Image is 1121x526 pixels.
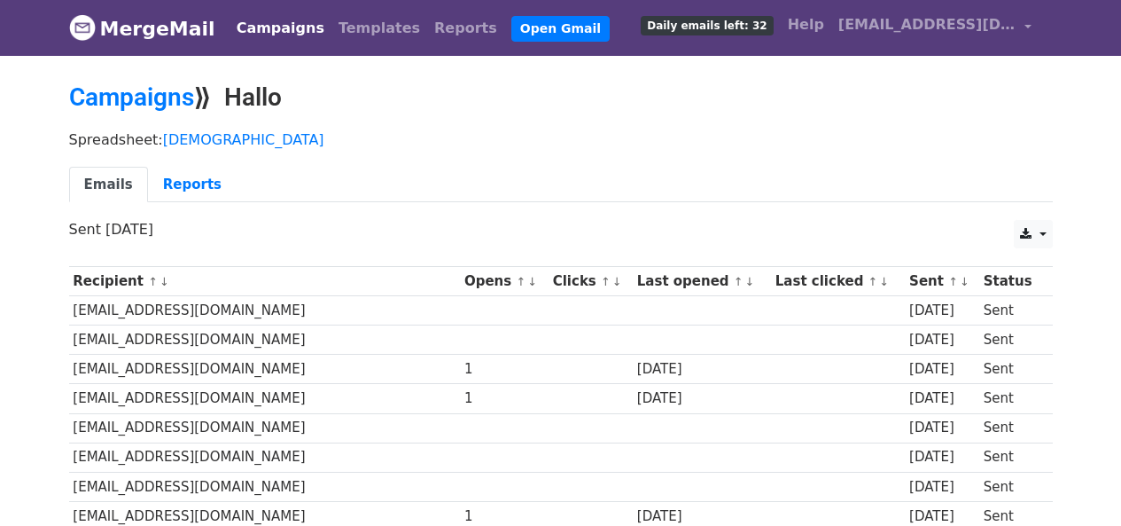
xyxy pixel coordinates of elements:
[868,275,878,288] a: ↑
[905,267,979,296] th: Sent
[909,477,975,498] div: [DATE]
[69,14,96,41] img: MergeMail logo
[230,11,331,46] a: Campaigns
[69,267,461,296] th: Recipient
[331,11,427,46] a: Templates
[909,447,975,467] div: [DATE]
[979,355,1043,384] td: Sent
[641,16,773,35] span: Daily emails left: 32
[633,267,771,296] th: Last opened
[69,384,461,413] td: [EMAIL_ADDRESS][DOMAIN_NAME]
[460,267,549,296] th: Opens
[69,130,1053,149] p: Spreadsheet:
[148,275,158,288] a: ↑
[637,389,767,409] div: [DATE]
[69,296,461,326] td: [EMAIL_ADDRESS][DOMAIN_NAME]
[160,275,169,288] a: ↓
[464,389,544,409] div: 1
[879,275,889,288] a: ↓
[634,7,780,43] a: Daily emails left: 32
[549,267,633,296] th: Clicks
[69,10,215,47] a: MergeMail
[69,472,461,501] td: [EMAIL_ADDRESS][DOMAIN_NAME]
[838,14,1016,35] span: [EMAIL_ADDRESS][DOMAIN_NAME]
[464,359,544,380] div: 1
[979,326,1043,355] td: Sent
[979,472,1043,501] td: Sent
[909,418,975,438] div: [DATE]
[69,82,1053,113] h2: ⟫ Hallo
[427,11,504,46] a: Reports
[69,355,461,384] td: [EMAIL_ADDRESS][DOMAIN_NAME]
[516,275,525,288] a: ↑
[69,167,148,203] a: Emails
[979,413,1043,443] td: Sent
[909,389,975,409] div: [DATE]
[909,301,975,321] div: [DATE]
[163,131,324,148] a: [DEMOGRAPHIC_DATA]
[979,443,1043,472] td: Sent
[69,413,461,443] td: [EMAIL_ADDRESS][DOMAIN_NAME]
[909,330,975,350] div: [DATE]
[69,326,461,355] td: [EMAIL_ADDRESS][DOMAIN_NAME]
[979,296,1043,326] td: Sent
[948,275,958,288] a: ↑
[148,167,237,203] a: Reports
[831,7,1039,49] a: [EMAIL_ADDRESS][DOMAIN_NAME]
[612,275,622,288] a: ↓
[745,275,755,288] a: ↓
[734,275,743,288] a: ↑
[637,359,767,380] div: [DATE]
[69,443,461,472] td: [EMAIL_ADDRESS][DOMAIN_NAME]
[909,359,975,380] div: [DATE]
[771,267,905,296] th: Last clicked
[511,16,610,42] a: Open Gmail
[601,275,611,288] a: ↑
[781,7,831,43] a: Help
[979,384,1043,413] td: Sent
[527,275,537,288] a: ↓
[960,275,969,288] a: ↓
[979,267,1043,296] th: Status
[69,220,1053,239] p: Sent [DATE]
[69,82,194,112] a: Campaigns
